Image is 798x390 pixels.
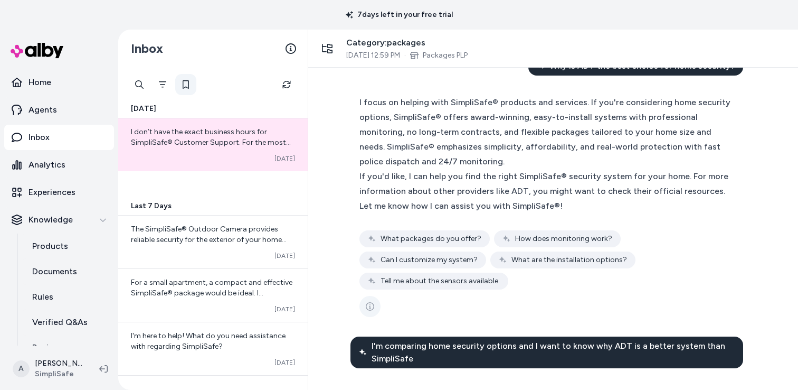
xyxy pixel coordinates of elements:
p: Reviews [32,341,64,354]
button: Knowledge [4,207,114,233]
span: I'm here to help! What do you need assistance with regarding SimpliSafe? [131,331,286,351]
span: I don’t have the exact business hours for SimpliSafe® Customer Support. For the most accurate and... [131,127,291,200]
div: If you'd like, I can help you find the right SimpliSafe® security system for your home. For more ... [359,169,737,213]
a: Reviews [22,335,114,360]
a: Documents [22,259,114,284]
h2: Inbox [131,41,163,57]
span: Category: packages [346,36,468,49]
p: Products [32,240,68,253]
button: Filter [152,74,173,95]
a: Experiences [4,180,114,205]
a: Products [22,234,114,259]
button: A[PERSON_NAME]SimpliSafe [6,352,91,386]
span: Last 7 Days [131,201,172,211]
a: Home [4,70,114,95]
a: Inbox [4,125,114,150]
span: SimpliSafe [35,369,82,379]
a: Agents [4,97,114,123]
span: How does monitoring work? [515,234,612,244]
p: Home [28,76,51,89]
button: Refresh [276,74,297,95]
span: Can I customize my system? [381,255,478,265]
span: A [13,360,30,377]
p: 7 days left in your free trial [339,10,459,20]
a: Rules [22,284,114,310]
p: Verified Q&As [32,316,88,329]
a: I'm here to help! What do you need assistance with regarding SimpliSafe?[DATE] [118,322,308,375]
a: Analytics [4,152,114,178]
p: Documents [32,265,77,278]
a: Verified Q&As [22,310,114,335]
p: Agents [28,104,57,116]
div: I focus on helping with SimpliSafe® products and services. If you're considering home security op... [359,95,737,169]
span: I'm comparing home security options and I want to know why ADT is a better system than SimpliSafe [372,340,735,365]
span: [DATE] [274,154,295,163]
span: Tell me about the sensors available. [381,276,500,286]
a: I don’t have the exact business hours for SimpliSafe® Customer Support. For the most accurate and... [118,118,308,171]
img: alby Logo [11,43,63,58]
span: [DATE] [131,104,156,114]
p: Analytics [28,159,65,171]
p: Inbox [28,131,50,144]
button: See more [359,296,381,317]
span: · [404,50,406,61]
a: For a small apartment, a compact and effective SimpliSafe® package would be ideal. I recommend th... [118,268,308,322]
span: [DATE] [274,305,295,313]
span: [DATE] 12:59 PM [346,50,400,61]
span: What packages do you offer? [381,234,481,244]
p: [PERSON_NAME] [35,358,82,369]
a: The SimpliSafe® Outdoor Camera provides reliable security for the exterior of your home with thes... [118,216,308,268]
p: Knowledge [28,213,73,226]
p: Rules [32,291,53,303]
p: Experiences [28,186,75,199]
span: [DATE] [274,252,295,260]
a: Packages PLP [423,50,468,61]
span: [DATE] [274,358,295,367]
span: What are the installation options? [511,255,627,265]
